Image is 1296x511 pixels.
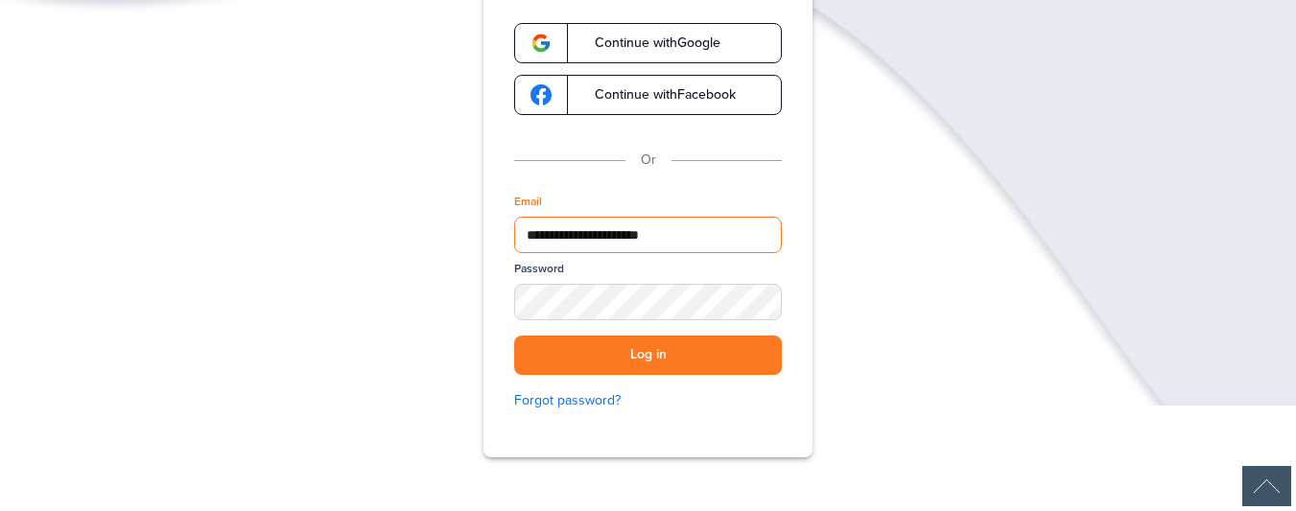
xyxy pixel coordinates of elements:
[514,284,782,320] input: Password
[514,75,782,115] a: google-logoContinue withFacebook
[514,23,782,63] a: google-logoContinue withGoogle
[1242,466,1291,506] div: Scroll Back to Top
[641,150,656,171] p: Or
[576,36,720,50] span: Continue with Google
[514,390,782,411] a: Forgot password?
[576,88,736,102] span: Continue with Facebook
[1242,466,1291,506] img: Back to Top
[530,84,552,105] img: google-logo
[514,217,782,253] input: Email
[514,261,564,277] label: Password
[514,336,782,375] button: Log in
[530,33,552,54] img: google-logo
[514,194,542,210] label: Email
